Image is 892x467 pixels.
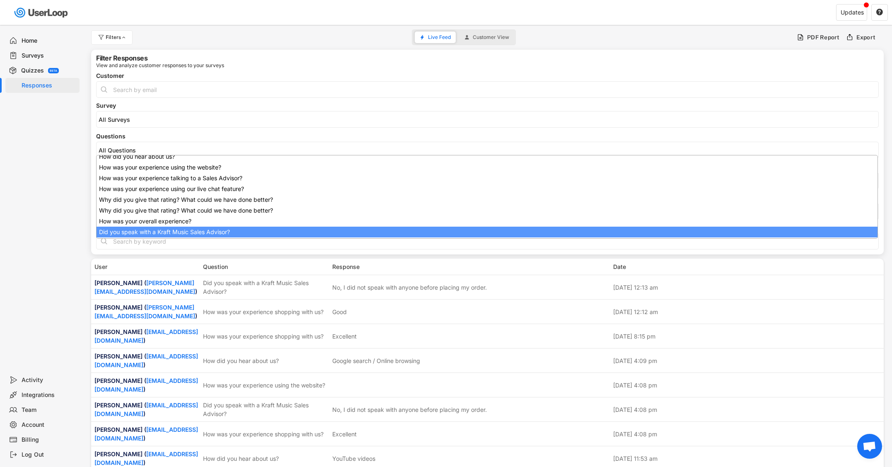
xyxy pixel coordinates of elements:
div: [PERSON_NAME] ( ) [94,278,198,296]
input: All Surveys [99,116,880,123]
div: Billing [22,436,76,444]
div: Quizzes [21,67,44,75]
div: How was your experience shopping with us? [203,332,327,341]
div: How did you hear about us? [203,454,327,463]
div: Did you speak with a Kraft Music Sales Advisor? [203,278,327,296]
div: [PERSON_NAME] ( ) [94,425,198,443]
div: No, I did not speak with anyone before placing my order. [332,405,487,414]
div: [PERSON_NAME] ( ) [94,376,198,394]
div: Home [22,37,76,45]
div: Team [22,406,76,414]
div: Survey [96,103,879,109]
div: Questions [96,133,879,139]
div: [DATE] 11:53 am [613,454,881,463]
div: How was your experience shopping with us? [203,430,327,438]
div: Google search / Online browsing [332,356,420,365]
div: Filter Responses [96,55,147,61]
input: Search by keyword [96,233,879,249]
li: Why did you give that rating? What could we have done better? [97,205,877,216]
li: How was your experience using our live chat feature? [97,184,877,194]
div: [DATE] 4:09 pm [613,356,881,365]
div: Activity [22,376,76,384]
div: Open chat [857,434,882,459]
li: How was your overall experience? [97,216,877,227]
div: Responses [22,82,76,90]
div: User [94,262,198,271]
div: Export [856,34,876,41]
button: Customer View [459,31,514,43]
div: [PERSON_NAME] ( ) [94,352,198,369]
input: Search by email [96,81,879,98]
div: Question [203,262,327,271]
div: Filters [106,35,127,40]
input: All Questions [99,147,880,154]
li: How did you hear about us? [97,151,877,162]
div: BETA [50,69,57,72]
div: [DATE] 4:08 pm [613,430,881,438]
a: [EMAIL_ADDRESS][DOMAIN_NAME] [94,450,198,466]
div: [PERSON_NAME] ( ) [94,303,198,320]
div: Integrations [22,391,76,399]
div: [PERSON_NAME] ( ) [94,327,198,345]
div: Account [22,421,76,429]
img: userloop-logo-01.svg [12,4,71,21]
li: How was your experience shopping with us? [97,237,877,248]
span: Customer View [473,35,509,40]
a: [EMAIL_ADDRESS][DOMAIN_NAME] [94,353,198,368]
div: Customer [96,73,879,79]
a: [EMAIL_ADDRESS][DOMAIN_NAME] [94,426,198,442]
div: How was your experience shopping with us? [203,307,327,316]
div: Excellent [332,430,357,438]
li: Did you speak with a Kraft Music Sales Advisor? [97,227,877,237]
div: Did you speak with a Kraft Music Sales Advisor? [203,401,327,418]
div: Good [332,307,347,316]
div: [DATE] 12:12 am [613,307,881,316]
div: Excellent [332,332,357,341]
div: [PERSON_NAME] ( ) [94,450,198,467]
button: Live Feed [415,31,456,43]
li: Why did you give that rating? What could we have done better? [97,194,877,205]
div: Response [332,262,608,271]
li: How was your experience talking to a Sales Advisor? [97,173,877,184]
div: View and analyze customer responses to your surveys [96,63,224,68]
span: Live Feed [428,35,451,40]
div: Updates [841,10,864,15]
button:  [876,9,883,16]
div: [DATE] 4:08 pm [613,405,881,414]
a: [EMAIL_ADDRESS][DOMAIN_NAME] [94,328,198,344]
div: How did you hear about us? [203,356,327,365]
a: [EMAIL_ADDRESS][DOMAIN_NAME] [94,377,198,393]
div: Surveys [22,52,76,60]
li: How was your experience using the website? [97,162,877,173]
div: PDF Report [807,34,840,41]
div: YouTube videos [332,454,375,463]
div: No, I did not speak with anyone before placing my order. [332,283,487,292]
div: Date [613,262,881,271]
div: Log Out [22,451,76,459]
div: [DATE] 12:13 am [613,283,881,292]
div: [DATE] 8:15 pm [613,332,881,341]
div: [PERSON_NAME] ( ) [94,401,198,418]
a: [EMAIL_ADDRESS][DOMAIN_NAME] [94,402,198,417]
text:  [876,8,883,16]
div: How was your experience using the website? [203,381,327,390]
div: [DATE] 4:08 pm [613,381,881,390]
